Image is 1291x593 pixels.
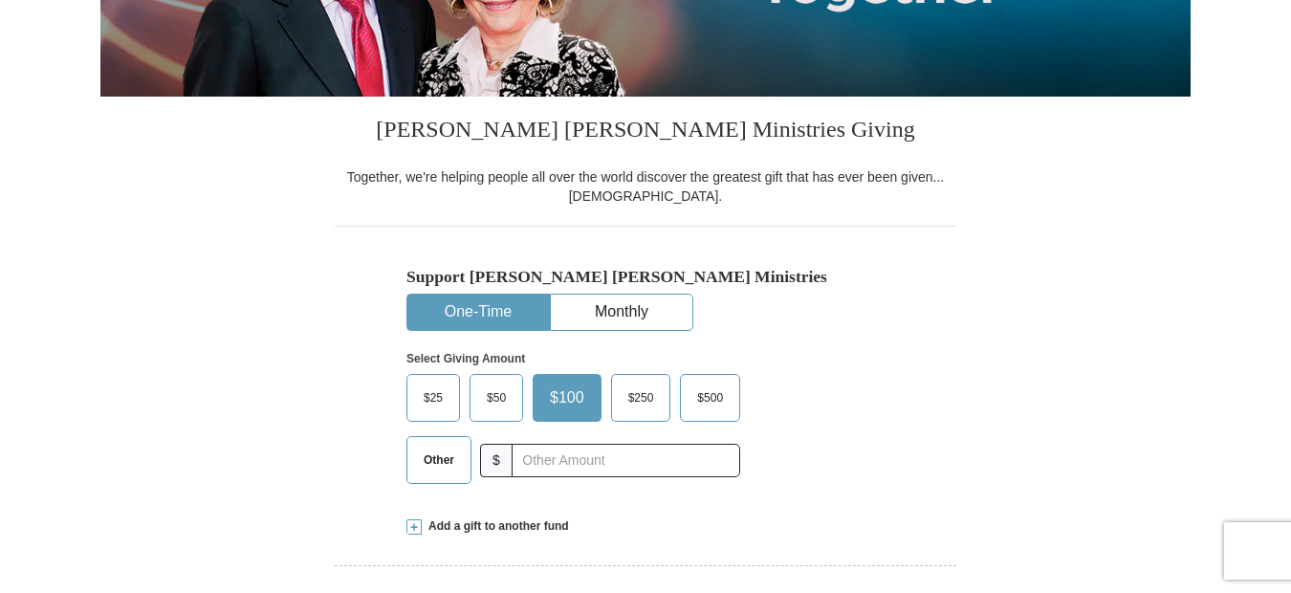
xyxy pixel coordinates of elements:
div: Together, we're helping people all over the world discover the greatest gift that has ever been g... [335,167,956,206]
span: $250 [619,384,664,412]
span: $100 [540,384,594,412]
h5: Support [PERSON_NAME] [PERSON_NAME] Ministries [406,267,885,287]
button: Monthly [551,295,692,330]
span: $50 [477,384,515,412]
button: One-Time [407,295,549,330]
span: $ [480,444,513,477]
span: $25 [414,384,452,412]
span: Other [414,446,464,474]
h3: [PERSON_NAME] [PERSON_NAME] Ministries Giving [335,97,956,167]
strong: Select Giving Amount [406,352,525,365]
span: $500 [688,384,733,412]
span: Add a gift to another fund [422,518,569,535]
input: Other Amount [512,444,740,477]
